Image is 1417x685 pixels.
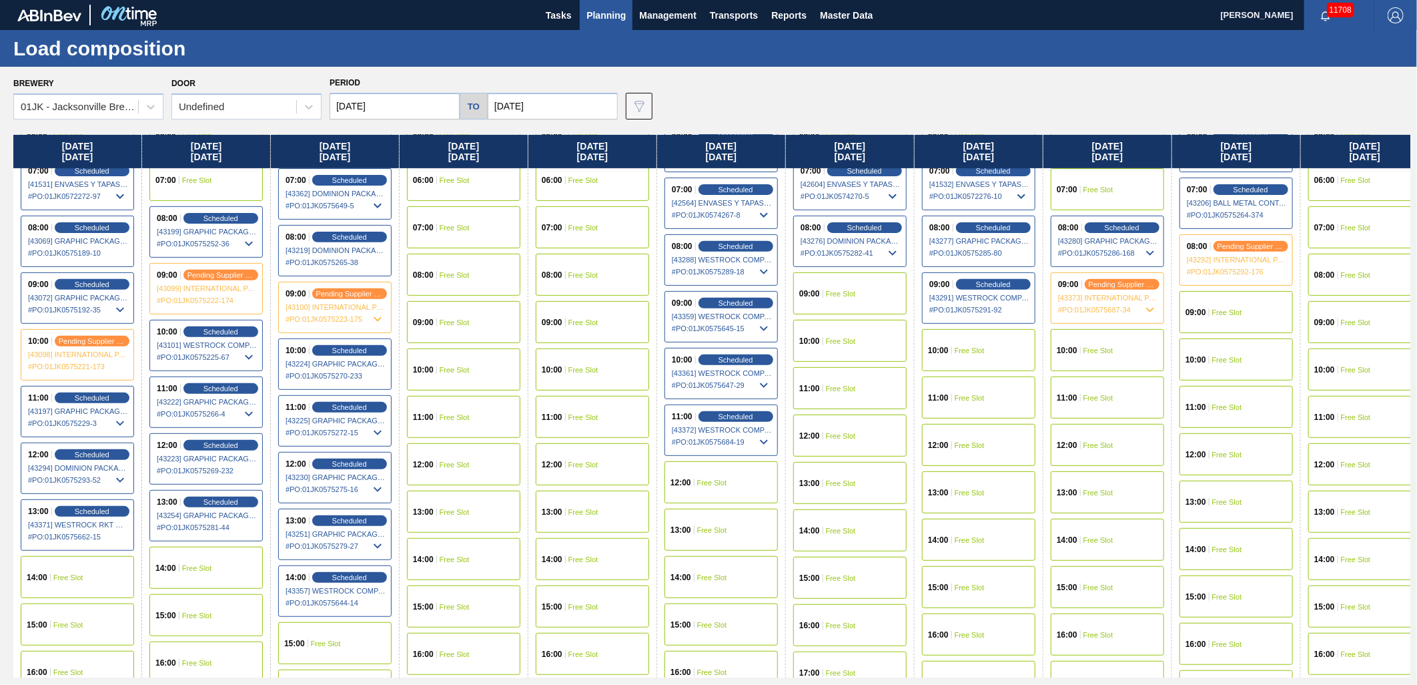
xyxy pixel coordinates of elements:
[1058,224,1079,232] span: 08:00
[672,369,772,377] span: [43361] WESTROCK COMPANY - FOLDING CAR - 0008219776
[672,320,772,336] span: # PO : 01JK0575645-15
[1058,280,1079,288] span: 09:00
[28,464,128,472] span: [43294] DOMINION PACKAGING, INC. - 0008325026
[286,481,386,497] span: # PO : 01JK0575275-16
[528,135,656,168] div: [DATE] [DATE]
[697,574,727,582] span: Free Slot
[929,294,1029,302] span: [43291] WESTROCK COMPANY - FOLDING CAR - 0008219776
[157,385,177,393] span: 11:00
[672,199,772,207] span: [42564] ENVASES Y TAPAS MODELO S A DE - 0008257397
[182,612,212,620] span: Free Slot
[801,245,901,261] span: # PO : 01JK0575282-41
[28,224,49,232] span: 08:00
[1234,186,1268,194] span: Scheduled
[332,403,367,411] span: Scheduled
[1341,176,1371,184] span: Free Slot
[286,190,386,198] span: [43362] DOMINION PACKAGING, INC. - 0008325026
[488,93,618,120] input: mm/dd/yyyy
[568,366,598,374] span: Free Slot
[799,337,820,345] span: 10:00
[28,359,128,375] span: # PO : 01JK0575221-173
[286,460,306,468] span: 12:00
[1341,224,1371,232] span: Free Slot
[1186,545,1206,553] span: 14:00
[1187,242,1208,250] span: 08:00
[801,188,901,204] span: # PO : 01JK0574270-5
[955,347,985,355] span: Free Slot
[1218,242,1284,250] span: pending supplier review
[157,519,257,535] span: # PO : 01JK0575281-44
[440,413,470,421] span: Free Slot
[568,176,598,184] span: Free Slot
[719,242,753,250] span: Scheduled
[413,461,434,469] span: 12:00
[771,7,807,23] span: Reports
[1186,593,1206,601] span: 15:00
[59,337,125,345] span: pending supplier review
[670,526,691,534] span: 13:00
[672,242,692,250] span: 08:00
[1083,441,1113,449] span: Free Slot
[719,356,753,364] span: Scheduled
[672,312,772,320] span: [43359] WESTROCK COMPANY - FOLDING CAR - 0008219776
[799,574,820,582] span: 15:00
[75,280,109,288] span: Scheduled
[929,188,1029,204] span: # PO : 01JK0572276-10
[28,351,128,359] span: [43098] INTERNATIONAL PAPER COMPANY - 0008221645
[657,135,785,168] div: [DATE] [DATE]
[955,394,985,402] span: Free Slot
[542,224,562,232] span: 07:00
[670,479,691,487] span: 12:00
[670,574,691,582] span: 14:00
[286,595,386,611] span: # PO : 01JK0575644-14
[286,538,386,554] span: # PO : 01JK0575279-27
[1341,555,1371,563] span: Free Slot
[13,41,250,56] h1: Load composition
[1105,224,1139,232] span: Scheduled
[75,224,109,232] span: Scheduled
[286,517,306,525] span: 13:00
[157,228,257,236] span: [43199] GRAPHIC PACKAGING INTERNATIONA - 0008221069
[75,394,109,402] span: Scheduled
[568,603,598,611] span: Free Slot
[332,233,367,241] span: Scheduled
[286,360,386,368] span: [43224] GRAPHIC PACKAGING INTERNATIONA - 0008221069
[1212,403,1242,411] span: Free Slot
[799,290,820,298] span: 09:00
[1043,135,1171,168] div: [DATE] [DATE]
[286,290,306,298] span: 09:00
[799,385,820,393] span: 11:00
[672,356,692,364] span: 10:00
[440,271,470,279] span: Free Slot
[1058,245,1158,261] span: # PO : 01JK0575286-168
[157,463,257,479] span: # PO : 01JK0575269-232
[157,441,177,449] span: 12:00
[1083,186,1113,194] span: Free Slot
[332,176,367,184] span: Scheduled
[710,7,758,23] span: Transports
[1083,536,1113,544] span: Free Slot
[182,564,212,572] span: Free Slot
[719,186,753,194] span: Scheduled
[75,167,109,175] span: Scheduled
[672,426,772,434] span: [43372] WESTROCK COMPANY - FOLDING CAR - 0008219776
[1341,603,1371,611] span: Free Slot
[1304,6,1347,25] button: Notifications
[799,432,820,440] span: 12:00
[286,417,386,425] span: [43225] GRAPHIC PACKAGING INTERNATIONA - 0008221069
[1388,7,1404,23] img: Logout
[1314,461,1335,469] span: 12:00
[13,79,54,88] label: Brewery
[542,318,562,326] span: 09:00
[1341,413,1371,421] span: Free Slot
[1172,135,1300,168] div: [DATE] [DATE]
[28,188,128,204] span: # PO : 01JK0572272-97
[847,224,882,232] span: Scheduled
[157,271,177,279] span: 09:00
[286,587,386,595] span: [43357] WESTROCK COMPANY - FOLDING CAR - 0008219776
[203,328,238,336] span: Scheduled
[542,555,562,563] span: 14:00
[155,176,176,184] span: 07:00
[1083,489,1113,497] span: Free Slot
[157,214,177,222] span: 08:00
